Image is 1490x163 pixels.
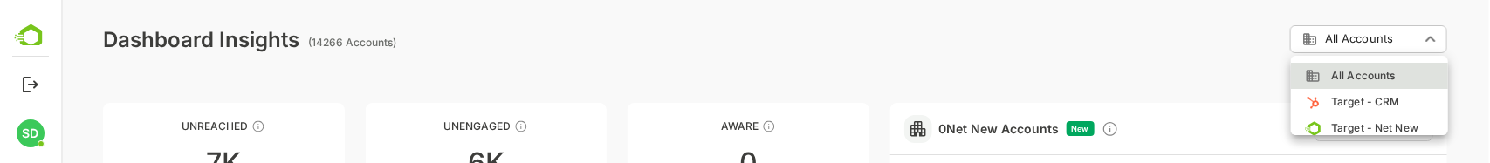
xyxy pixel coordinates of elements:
img: BambooboxLogoMark.f1c84d78b4c51b1a7b5f700c9845e183.svg [9,21,53,54]
div: All Accounts [1244,68,1373,84]
span: Target - CRM [1260,94,1338,110]
button: Logout [18,72,42,96]
div: Target - Net New [1244,120,1373,136]
div: SD [17,119,45,147]
div: Target - CRM [1244,94,1373,110]
span: Target - Net New [1260,120,1357,136]
span: All Accounts [1260,68,1334,84]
